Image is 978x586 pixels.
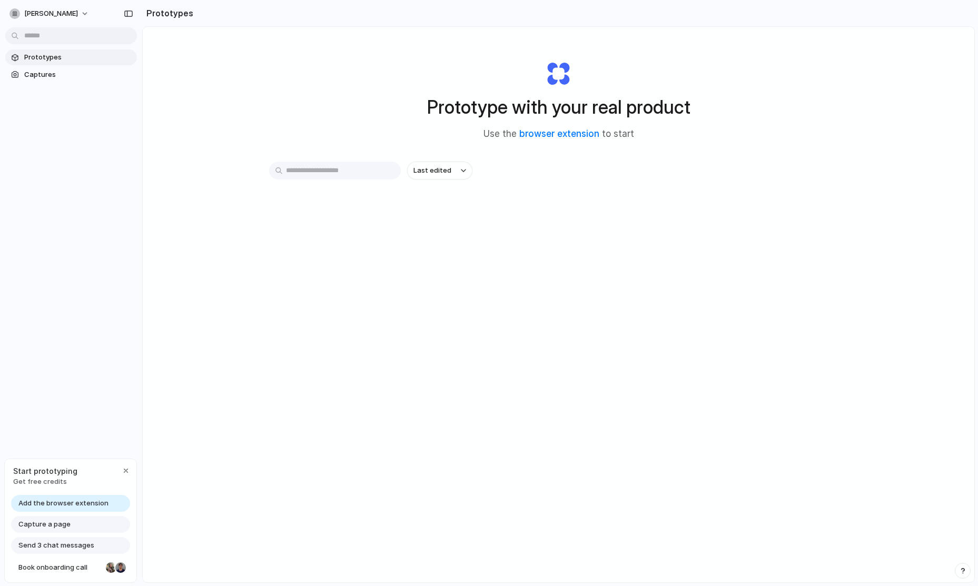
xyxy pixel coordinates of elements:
[13,465,77,476] span: Start prototyping
[142,7,193,19] h2: Prototypes
[18,498,108,509] span: Add the browser extension
[413,165,451,176] span: Last edited
[24,52,133,63] span: Prototypes
[114,561,127,574] div: Christian Iacullo
[24,8,78,19] span: [PERSON_NAME]
[11,559,130,576] a: Book onboarding call
[5,49,137,65] a: Prototypes
[519,128,599,139] a: browser extension
[5,67,137,83] a: Captures
[13,476,77,487] span: Get free credits
[427,93,690,121] h1: Prototype with your real product
[24,69,133,80] span: Captures
[18,519,71,530] span: Capture a page
[5,5,94,22] button: [PERSON_NAME]
[407,162,472,180] button: Last edited
[483,127,634,141] span: Use the to start
[105,561,117,574] div: Nicole Kubica
[18,540,94,551] span: Send 3 chat messages
[18,562,102,573] span: Book onboarding call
